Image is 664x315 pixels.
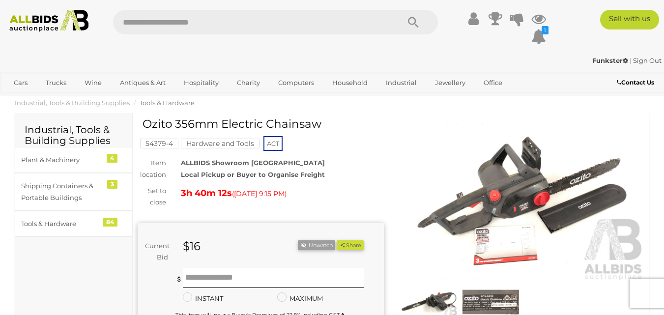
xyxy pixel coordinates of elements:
mark: 54379-4 [140,139,178,148]
div: 84 [103,218,117,227]
div: Tools & Hardware [21,218,102,229]
div: Shipping Containers & Portable Buildings [21,180,102,203]
a: Jewellery [429,75,472,91]
label: MAXIMUM [277,293,323,304]
a: Tools & Hardware [140,99,195,107]
a: Charity [231,75,266,91]
mark: Hardware and Tools [181,139,260,148]
a: Hardware and Tools [181,140,260,147]
h1: Ozito 356mm Electric Chainsaw [143,118,381,130]
img: Allbids.com.au [5,10,93,32]
strong: 3h 40m 12s [181,188,232,199]
a: Hospitality [177,75,225,91]
a: Trucks [39,75,73,91]
a: Industrial [379,75,423,91]
a: Shipping Containers & Portable Buildings 3 [15,173,132,211]
a: Antiques & Art [114,75,172,91]
a: Sell with us [600,10,659,29]
a: [GEOGRAPHIC_DATA] [46,91,128,107]
div: Item location [130,157,173,180]
button: Unwatch [298,240,335,251]
a: Tools & Hardware 84 [15,211,132,237]
label: INSTANT [183,293,223,304]
strong: ALLBIDS Showroom [GEOGRAPHIC_DATA] [181,159,325,167]
span: [DATE] 9:15 PM [234,189,285,198]
button: Search [389,10,438,34]
div: Plant & Machinery [21,154,102,166]
strong: $16 [183,239,201,253]
a: Household [326,75,374,91]
li: Unwatch this item [298,240,335,251]
a: Sports [7,91,40,107]
a: Industrial, Tools & Building Supplies [15,99,130,107]
button: Share [337,240,364,251]
a: Plant & Machinery 4 [15,147,132,173]
a: Computers [272,75,320,91]
span: | [630,57,632,64]
div: 4 [107,154,117,163]
strong: Local Pickup or Buyer to Organise Freight [181,171,325,178]
h2: Industrial, Tools & Building Supplies [25,124,122,146]
a: Funkster [592,57,630,64]
b: Contact Us [617,79,654,86]
strong: Funkster [592,57,628,64]
a: Wine [78,75,108,91]
a: Cars [7,75,34,91]
span: ACT [263,136,283,151]
a: Office [477,75,509,91]
div: 3 [107,180,117,189]
a: Sign Out [633,57,662,64]
i: 1 [542,26,549,34]
a: 54379-4 [140,140,178,147]
a: 1 [531,28,546,45]
div: Current Bid [138,240,175,263]
a: Contact Us [617,77,657,88]
div: Set to close [130,185,173,208]
img: Ozito 356mm Electric Chainsaw [399,123,645,282]
span: ( ) [232,190,287,198]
